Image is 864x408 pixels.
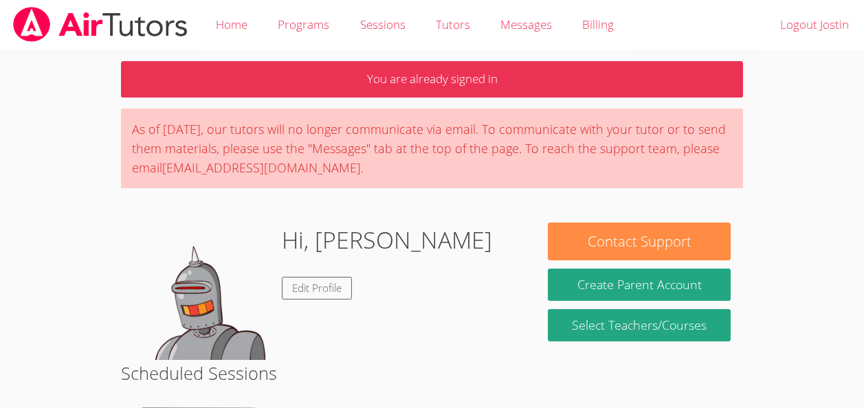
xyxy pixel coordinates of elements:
img: default.png [133,223,271,360]
button: Create Parent Account [548,269,730,301]
p: You are already signed in [121,61,743,98]
img: airtutors_banner-c4298cdbf04f3fff15de1276eac7730deb9818008684d7c2e4769d2f7ddbe033.png [12,7,189,42]
a: Select Teachers/Courses [548,309,730,341]
h2: Scheduled Sessions [121,360,743,386]
button: Contact Support [548,223,730,260]
h1: Hi, [PERSON_NAME] [282,223,492,258]
div: As of [DATE], our tutors will no longer communicate via email. To communicate with your tutor or ... [121,109,743,188]
a: Edit Profile [282,277,352,299]
span: Messages [500,16,552,32]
